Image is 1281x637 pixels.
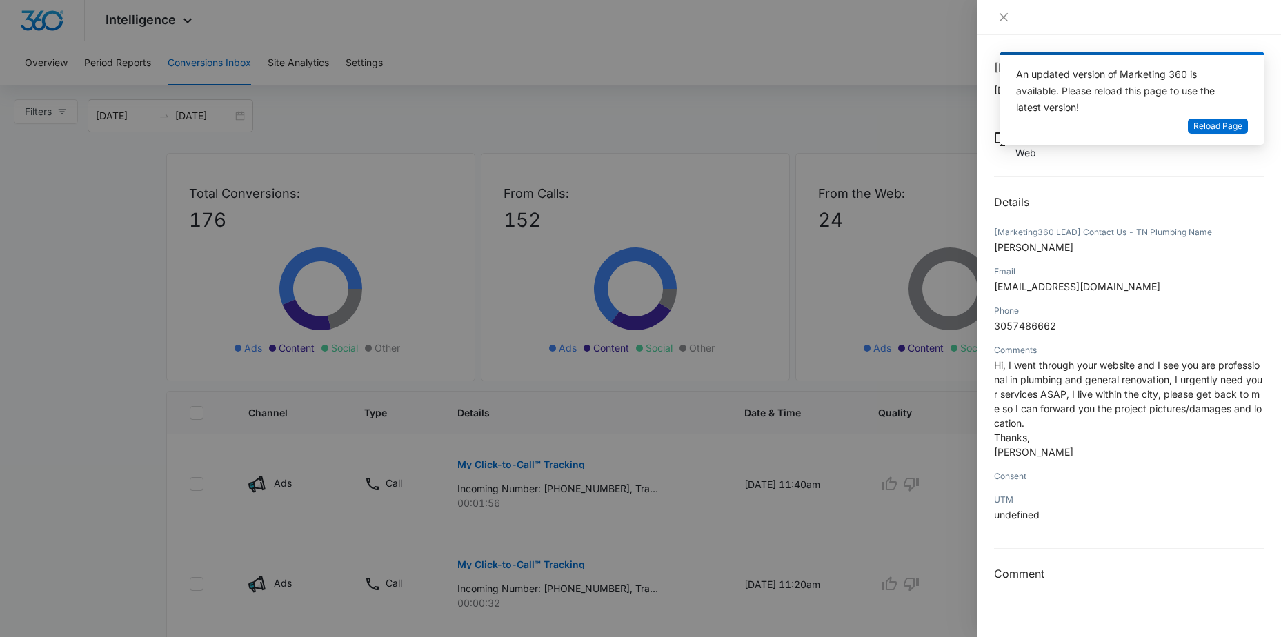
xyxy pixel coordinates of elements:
span: 3057486662 [994,320,1056,332]
span: [PERSON_NAME] [994,241,1073,253]
div: An updated version of Marketing 360 is available. Please reload this page to use the latest version! [1016,66,1231,116]
div: [Marketing360 LEAD] Contact Us - TN Plumbing Name [994,226,1264,239]
div: UTM [994,494,1264,506]
span: [PERSON_NAME] [994,446,1073,458]
p: [DATE] 04:37am [994,83,1264,97]
div: Comments [994,344,1264,356]
div: Email [994,265,1264,278]
h1: [Marketing360 LEAD] Contact Us - TN Plumbing [994,59,1264,76]
div: Phone [994,305,1264,317]
div: Consent [994,470,1264,483]
h3: Comment [994,565,1264,582]
h2: Details [994,194,1264,210]
span: Reload Page [1193,120,1242,133]
span: close [998,12,1009,23]
span: Thanks, [994,432,1030,443]
span: Hi, I went through your website and I see you are professional in plumbing and general renovation... [994,359,1262,429]
button: Close [994,11,1013,23]
button: Reload Page [1188,119,1248,134]
span: [EMAIL_ADDRESS][DOMAIN_NAME] [994,281,1160,292]
span: undefined [994,509,1040,520]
